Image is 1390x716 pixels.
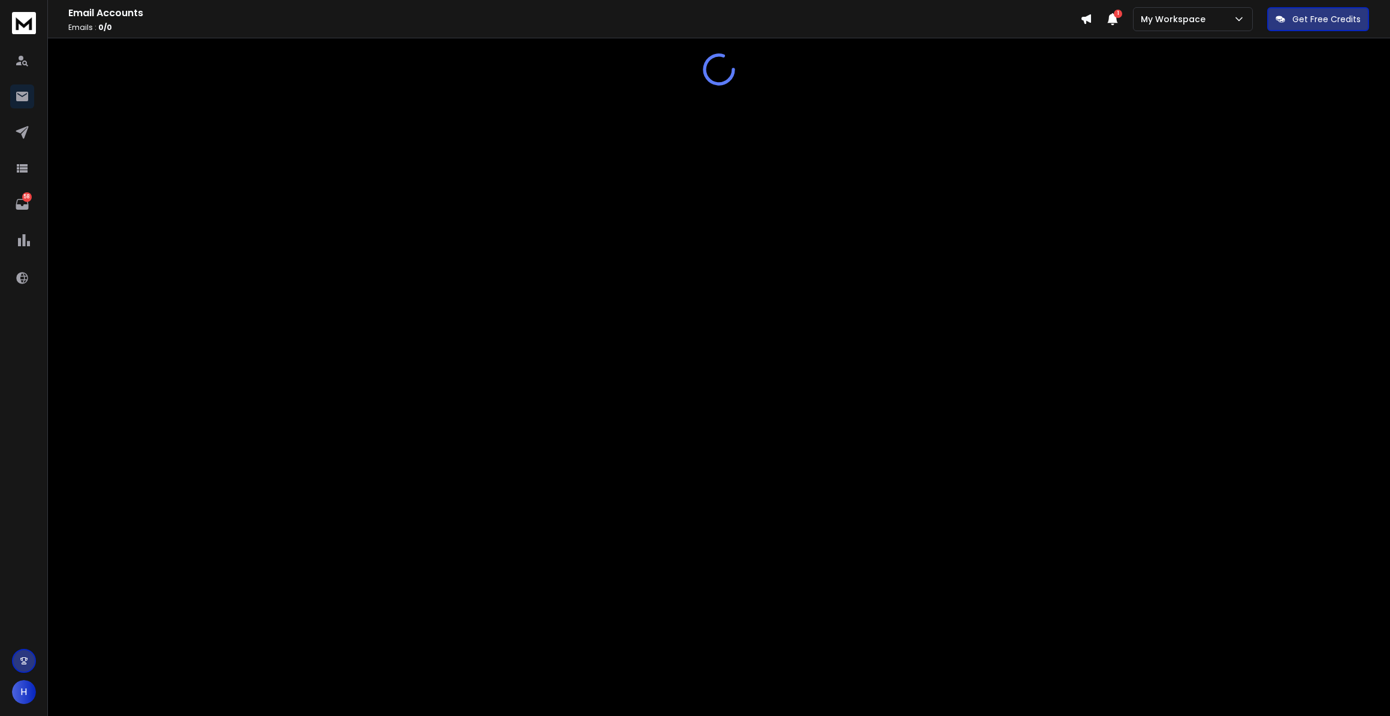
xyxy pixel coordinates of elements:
button: H [12,680,36,704]
p: 58 [22,192,32,202]
p: Get Free Credits [1292,13,1361,25]
p: Emails : [68,23,1080,32]
span: 1 [1114,10,1122,18]
img: logo [12,12,36,34]
button: Get Free Credits [1267,7,1369,31]
span: 0 / 0 [98,22,112,32]
a: 58 [10,192,34,216]
p: My Workspace [1141,13,1210,25]
h1: Email Accounts [68,6,1080,20]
